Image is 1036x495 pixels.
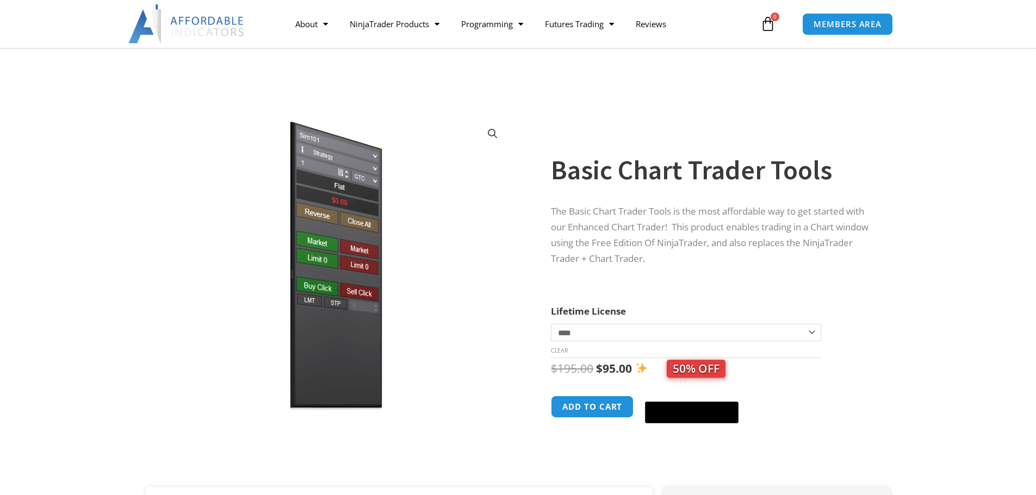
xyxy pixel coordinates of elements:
[744,8,792,40] a: 0
[551,361,593,376] bdi: 195.00
[814,20,882,28] span: MEMBERS AREA
[643,394,741,398] iframe: Secure express checkout frame
[534,11,625,36] a: Futures Trading
[284,11,339,36] a: About
[802,13,893,35] a: MEMBERS AREA
[771,12,779,21] span: 0
[284,11,758,36] nav: Menu
[551,396,634,418] button: Add to cart
[161,116,511,416] img: BasicTools
[128,4,245,43] img: LogoAI | Affordable Indicators – NinjaTrader
[636,362,647,374] img: ✨
[645,402,739,423] button: Buy with GPay
[551,151,868,189] h1: Basic Chart Trader Tools
[596,361,632,376] bdi: 95.00
[339,11,450,36] a: NinjaTrader Products
[551,347,568,354] a: Clear options
[483,124,503,143] a: View full-screen image gallery
[551,305,626,317] label: Lifetime License
[667,360,725,378] span: 50% OFF
[450,11,534,36] a: Programming
[625,11,677,36] a: Reviews
[551,361,557,376] span: $
[596,361,603,376] span: $
[551,204,868,267] p: The Basic Chart Trader Tools is the most affordable way to get started with our Enhanced Chart Tr...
